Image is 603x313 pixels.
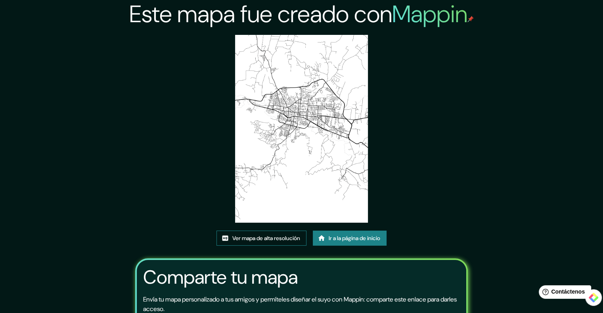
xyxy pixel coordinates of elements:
[216,231,306,246] a: Ver mapa de alta resolución
[532,282,594,304] iframe: Lanzador de widgets de ayuda
[143,295,457,313] font: Envía tu mapa personalizado a tus amigos y permíteles diseñar el suyo con Mappin: comparte este e...
[467,16,474,22] img: pin de mapeo
[313,231,387,246] a: Ir a la página de inicio
[143,265,298,290] font: Comparte tu mapa
[329,235,380,242] font: Ir a la página de inicio
[232,235,300,242] font: Ver mapa de alta resolución
[235,35,368,223] img: created-map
